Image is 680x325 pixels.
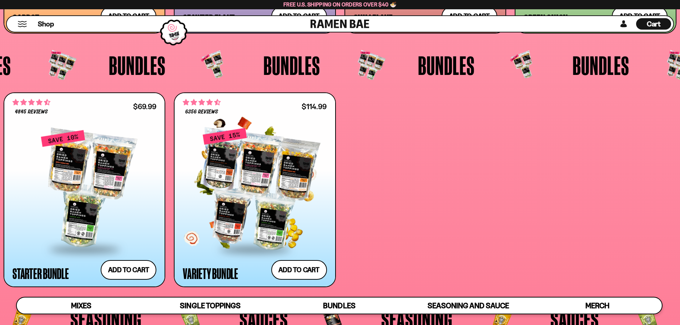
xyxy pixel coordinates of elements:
[636,16,671,32] div: Cart
[38,19,54,29] span: Shop
[133,103,156,110] div: $69.99
[418,52,475,78] span: Bundles
[323,301,355,310] span: Bundles
[38,18,54,30] a: Shop
[585,301,609,310] span: Merch
[71,301,91,310] span: Mixes
[12,267,69,280] div: Starter Bundle
[263,52,320,78] span: Bundles
[146,298,274,314] a: Single Toppings
[283,1,397,8] span: Free U.S. Shipping on Orders over $40 🍜
[533,298,662,314] a: Merch
[4,92,165,287] a: 4.71 stars 4845 reviews $69.99 Starter Bundle Add to cart
[180,301,240,310] span: Single Toppings
[428,301,509,310] span: Seasoning and Sauce
[271,260,327,280] button: Add to cart
[275,298,404,314] a: Bundles
[183,267,238,280] div: Variety Bundle
[174,92,336,287] a: 4.63 stars 6356 reviews $114.99 Variety Bundle Add to cart
[404,298,533,314] a: Seasoning and Sauce
[12,98,50,107] span: 4.71 stars
[101,260,156,280] button: Add to cart
[17,298,146,314] a: Mixes
[183,98,221,107] span: 4.63 stars
[15,109,48,115] span: 4845 reviews
[302,103,327,110] div: $114.99
[573,52,629,78] span: Bundles
[109,52,166,78] span: Bundles
[647,20,661,28] span: Cart
[17,21,27,27] button: Mobile Menu Trigger
[185,109,218,115] span: 6356 reviews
